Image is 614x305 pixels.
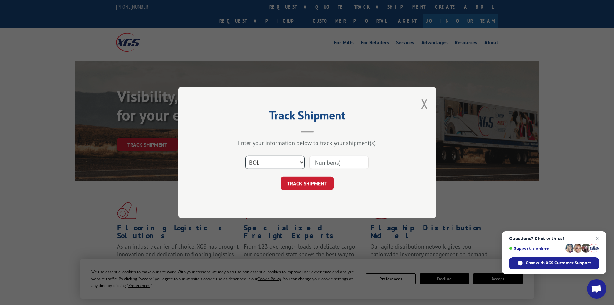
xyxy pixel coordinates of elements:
[281,177,334,190] button: TRACK SHIPMENT
[309,156,369,169] input: Number(s)
[594,235,601,242] span: Close chat
[509,236,599,241] span: Questions? Chat with us!
[421,95,428,112] button: Close modal
[509,246,563,251] span: Support is online
[587,279,606,299] div: Open chat
[210,139,404,147] div: Enter your information below to track your shipment(s).
[526,260,591,266] span: Chat with XGS Customer Support
[509,257,599,269] div: Chat with XGS Customer Support
[210,111,404,123] h2: Track Shipment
